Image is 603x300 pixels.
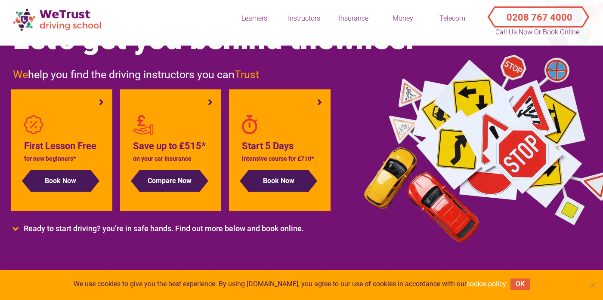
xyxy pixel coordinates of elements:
[233,14,276,23] div: Learners
[431,14,474,23] div: Telecom
[467,280,506,288] a: cookie policy
[24,115,100,192] a: First Lesson Free for new beginners* Book Now
[13,68,259,81] span: help you find the driving instructors you can
[74,279,506,289] span: We use cookies to give you the best experience. By using [DOMAIN_NAME], you agree to our use of c...
[9,4,108,35] img: wetrust-ds-logo.png
[480,4,594,21] a: Call Us Now or Book Online 0208 767 4000
[31,170,91,192] button: Book Now
[133,115,154,135] img: red-personal-loans2.png
[24,115,43,135] img: badge-percent-light.png
[133,155,192,162] span: on your car insurance
[381,14,424,23] div: Money
[242,155,314,162] span: intensive course for £710*
[510,279,530,290] button: OK
[242,139,318,153] h4: Start 5 Days
[139,170,200,192] button: Compare Now
[24,139,100,153] h4: First Lesson Free
[491,4,584,21] button: Call Us Now or Book Online
[242,115,257,135] img: stopwatch-regular.png
[282,14,325,23] div: Instructors
[133,139,209,153] h4: Save up to £515*
[332,14,375,23] div: Insurance
[24,155,76,162] span: for new beginners*
[495,27,581,37] p: Call Us Now or Book Online
[133,115,209,192] a: Save up to £515* on your car insurance Compare Now
[248,170,309,192] button: Book Now
[242,115,318,192] a: Start 5 Days intensive course for £710* Book Now
[588,281,597,289] span: No
[13,68,28,81] span: We
[13,224,503,233] li: Ready to start driving? you’re in safe hands. Find out more below and book online.
[235,68,259,81] span: Trust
